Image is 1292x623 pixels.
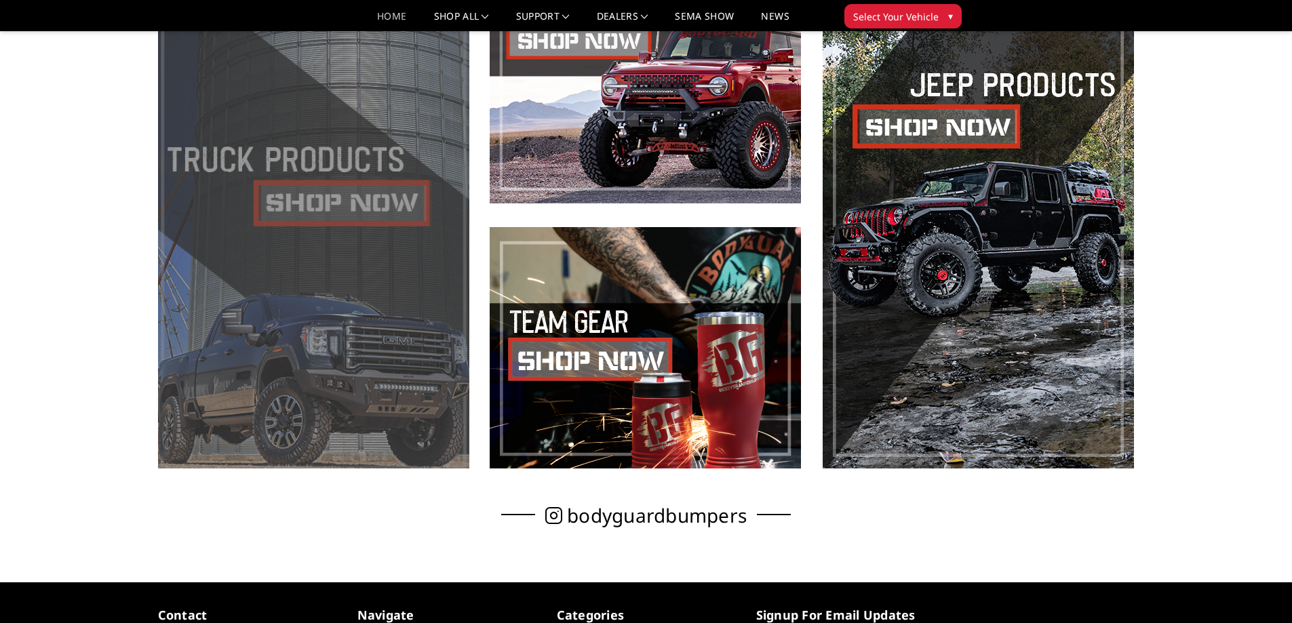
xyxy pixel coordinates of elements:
a: Home [377,12,406,31]
a: Dealers [597,12,648,31]
a: News [761,12,789,31]
iframe: Chat Widget [1224,558,1292,623]
a: Support [516,12,570,31]
span: bodyguardbumpers [567,508,747,523]
button: Select Your Vehicle [844,4,962,28]
a: SEMA Show [675,12,734,31]
a: shop all [434,12,489,31]
span: Select Your Vehicle [853,9,939,24]
span: ▾ [948,9,953,23]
